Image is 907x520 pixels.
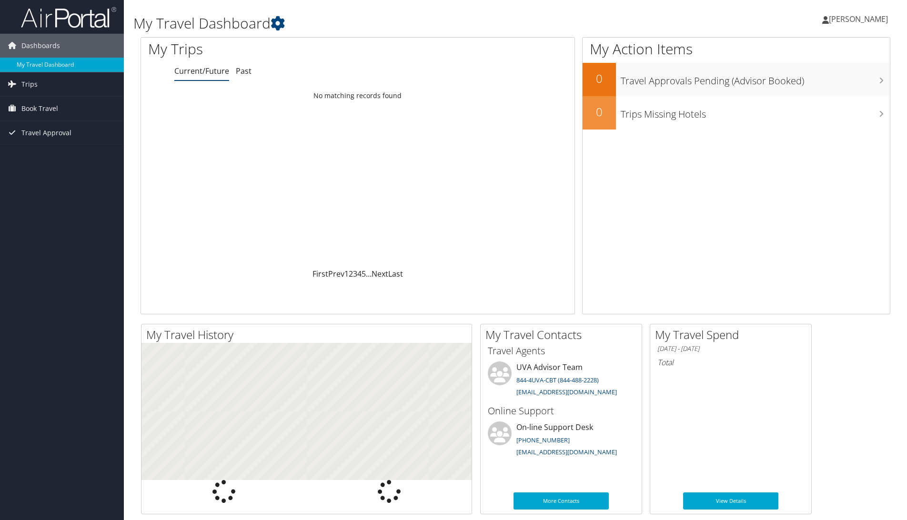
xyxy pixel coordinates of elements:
a: View Details [683,492,778,510]
a: Next [372,269,388,279]
a: More Contacts [514,492,609,510]
span: [PERSON_NAME] [829,14,888,24]
h2: My Travel History [146,327,472,343]
li: UVA Advisor Team [483,361,639,400]
h2: My Travel Contacts [485,327,642,343]
h3: Travel Agents [488,344,635,358]
a: 4 [357,269,362,279]
td: No matching records found [141,87,574,104]
span: … [366,269,372,279]
a: 3 [353,269,357,279]
span: Dashboards [21,34,60,58]
a: Past [236,66,252,76]
a: 1 [344,269,349,279]
a: 0Trips Missing Hotels [583,96,890,130]
li: On-line Support Desk [483,421,639,460]
a: Last [388,269,403,279]
h2: 0 [583,104,616,120]
h2: My Travel Spend [655,327,811,343]
h6: Total [657,357,804,368]
h3: Trips Missing Hotels [621,103,890,121]
a: [PHONE_NUMBER] [516,436,570,444]
h1: My Action Items [583,39,890,59]
h6: [DATE] - [DATE] [657,344,804,353]
a: Current/Future [174,66,229,76]
h1: My Travel Dashboard [133,13,643,33]
a: [EMAIL_ADDRESS][DOMAIN_NAME] [516,388,617,396]
a: [PERSON_NAME] [822,5,897,33]
a: Prev [328,269,344,279]
span: Book Travel [21,97,58,120]
a: [EMAIL_ADDRESS][DOMAIN_NAME] [516,448,617,456]
span: Trips [21,72,38,96]
a: 5 [362,269,366,279]
img: airportal-logo.png [21,6,116,29]
a: 0Travel Approvals Pending (Advisor Booked) [583,63,890,96]
a: First [312,269,328,279]
h3: Travel Approvals Pending (Advisor Booked) [621,70,890,88]
span: Travel Approval [21,121,71,145]
a: 844-4UVA-CBT (844-488-2228) [516,376,599,384]
h3: Online Support [488,404,635,418]
a: 2 [349,269,353,279]
h2: 0 [583,70,616,87]
h1: My Trips [148,39,387,59]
